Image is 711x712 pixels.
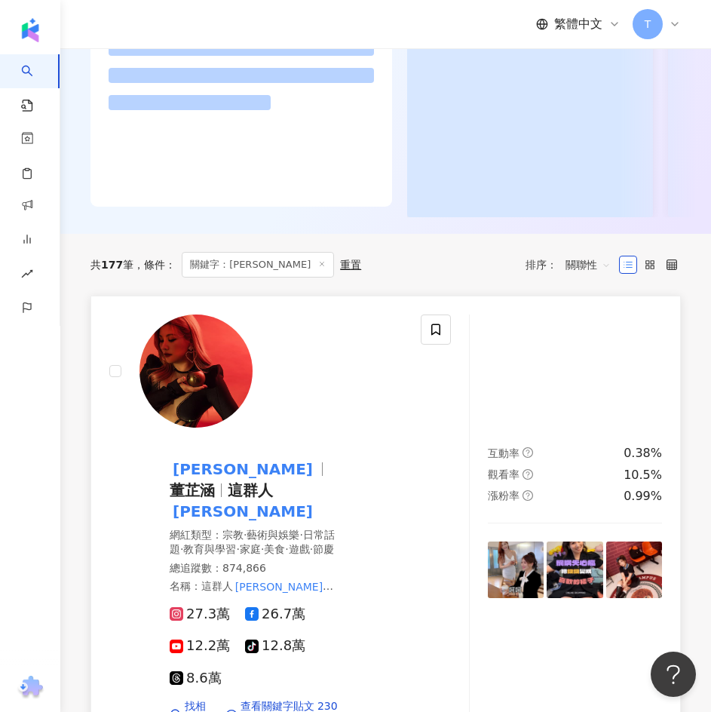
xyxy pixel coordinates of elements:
span: T [645,16,651,32]
div: 10.5% [624,467,662,483]
mark: [PERSON_NAME] [233,578,325,595]
span: 關鍵字：[PERSON_NAME] [182,252,334,278]
div: 排序： [526,253,619,277]
span: · [310,543,313,555]
span: 繁體中文 [554,16,602,32]
span: 27.3萬 [170,606,230,622]
span: · [236,543,239,555]
span: 遊戲 [289,543,310,555]
span: · [299,529,302,541]
div: 0.38% [624,445,662,462]
span: 觀看率 [488,468,519,480]
img: KOL Avatar [139,315,253,428]
span: 教育與學習 [183,543,236,555]
span: 節慶 [313,543,334,555]
span: 漲粉率 [488,489,519,502]
div: 0.99% [624,488,662,505]
span: · [244,529,247,541]
span: 關聯性 [565,253,611,277]
span: 條件 ： [133,259,176,271]
span: question-circle [523,490,533,501]
span: 12.2萬 [170,638,230,654]
img: logo icon [18,18,42,42]
img: post-image [547,542,602,597]
mark: [PERSON_NAME] [170,499,316,523]
span: · [180,543,183,555]
span: 26.7萬 [245,606,305,622]
span: question-circle [523,469,533,480]
span: 177 [101,259,123,271]
img: chrome extension [16,676,45,700]
span: 名稱 ： [170,580,325,592]
span: 12.8萬 [245,638,305,654]
span: question-circle [523,447,533,458]
span: 這群人 [228,481,273,499]
img: post-image [488,542,544,597]
a: search [21,54,51,113]
div: 總追蹤數 ： 874,866 [170,561,342,576]
mark: [PERSON_NAME] [170,457,316,481]
span: · [261,543,264,555]
span: 美食 [264,543,285,555]
span: 這群人 [201,580,233,592]
span: 藝術與娛樂 [247,529,299,541]
span: rise [21,259,33,293]
div: 網紅類型 ： [170,528,342,557]
span: 家庭 [240,543,261,555]
div: 共 筆 [90,259,133,271]
span: 宗教 [222,529,244,541]
span: 8.6萬 [170,671,222,686]
img: post-image [606,542,662,597]
span: · [285,543,288,555]
span: 互動率 [488,447,519,459]
div: 重置 [340,259,361,271]
iframe: Help Scout Beacon - Open [651,652,696,697]
span: 董芷涵 [170,481,215,499]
